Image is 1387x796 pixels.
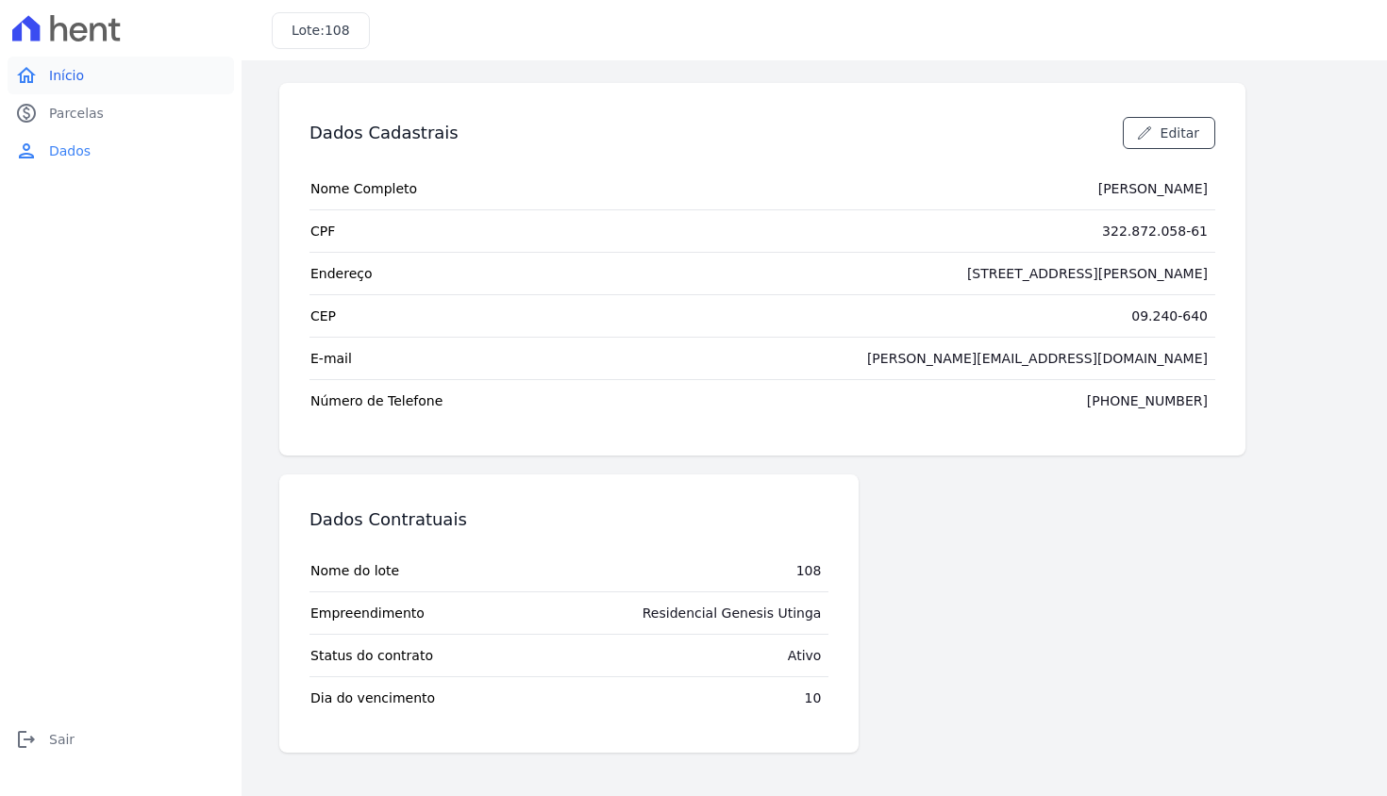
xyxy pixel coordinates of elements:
[1161,124,1199,142] span: Editar
[8,721,234,758] a: logoutSair
[309,122,459,144] h3: Dados Cadastrais
[1131,307,1208,325] div: 09.240-640
[310,688,435,707] span: Dia do vencimento
[788,646,822,665] div: Ativo
[309,508,467,531] h3: Dados Contratuais
[1102,222,1208,240] div: 322.872.058-61
[1123,117,1215,149] a: Editar
[1087,391,1208,410] div: [PHONE_NUMBER]
[49,730,75,749] span: Sair
[15,140,38,162] i: person
[15,64,38,87] i: home
[8,94,234,132] a: paidParcelas
[1098,179,1208,198] div: [PERSON_NAME]
[867,349,1208,368] div: [PERSON_NAME][EMAIL_ADDRESS][DOMAIN_NAME]
[310,307,336,325] span: CEP
[796,561,822,580] div: 108
[325,23,350,38] span: 108
[310,646,433,665] span: Status do contrato
[310,391,443,410] span: Número de Telefone
[310,561,399,580] span: Nome do lote
[49,141,91,160] span: Dados
[643,604,822,622] div: Residencial Genesis Utinga
[310,264,373,283] span: Endereço
[8,57,234,94] a: homeInício
[310,222,335,240] span: CPF
[15,102,38,124] i: paid
[805,688,822,707] div: 10
[310,349,352,368] span: E-mail
[310,179,417,198] span: Nome Completo
[967,264,1208,283] div: [STREET_ADDRESS][PERSON_NAME]
[49,66,84,85] span: Início
[310,604,425,622] span: Empreendimento
[49,104,104,123] span: Parcelas
[15,728,38,751] i: logout
[292,21,350,41] h3: Lote:
[8,132,234,170] a: personDados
